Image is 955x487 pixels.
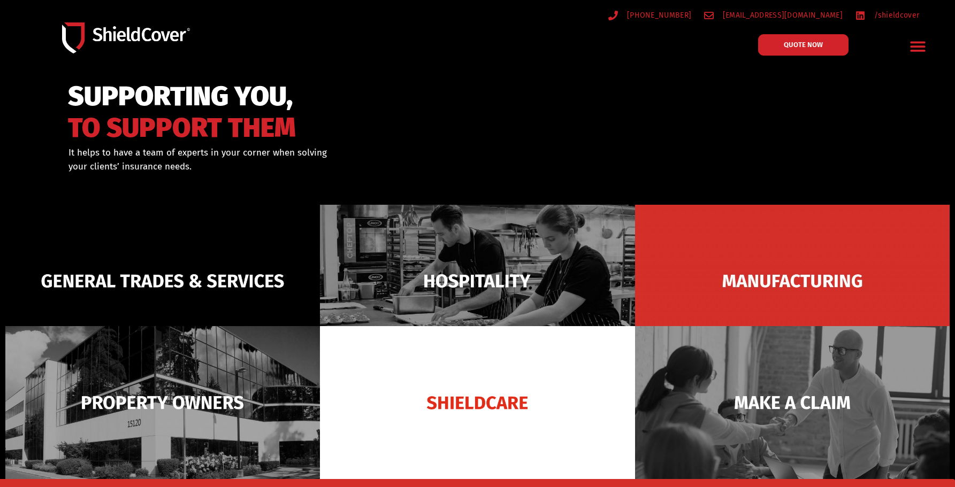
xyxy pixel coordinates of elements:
div: Menu Toggle [905,34,930,59]
span: [EMAIL_ADDRESS][DOMAIN_NAME] [720,9,843,22]
div: It helps to have a team of experts in your corner when solving [68,146,532,173]
p: your clients’ insurance needs. [68,160,532,174]
a: /shieldcover [855,9,919,22]
span: QUOTE NOW [784,41,823,48]
a: QUOTE NOW [758,34,849,56]
span: /shieldcover [872,9,920,22]
img: Shield-Cover-Underwriting-Australia-logo-full [62,22,190,53]
a: [PHONE_NUMBER] [608,9,691,22]
span: [PHONE_NUMBER] [624,9,691,22]
span: SUPPORTING YOU, [68,86,296,107]
a: [EMAIL_ADDRESS][DOMAIN_NAME] [704,9,843,22]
